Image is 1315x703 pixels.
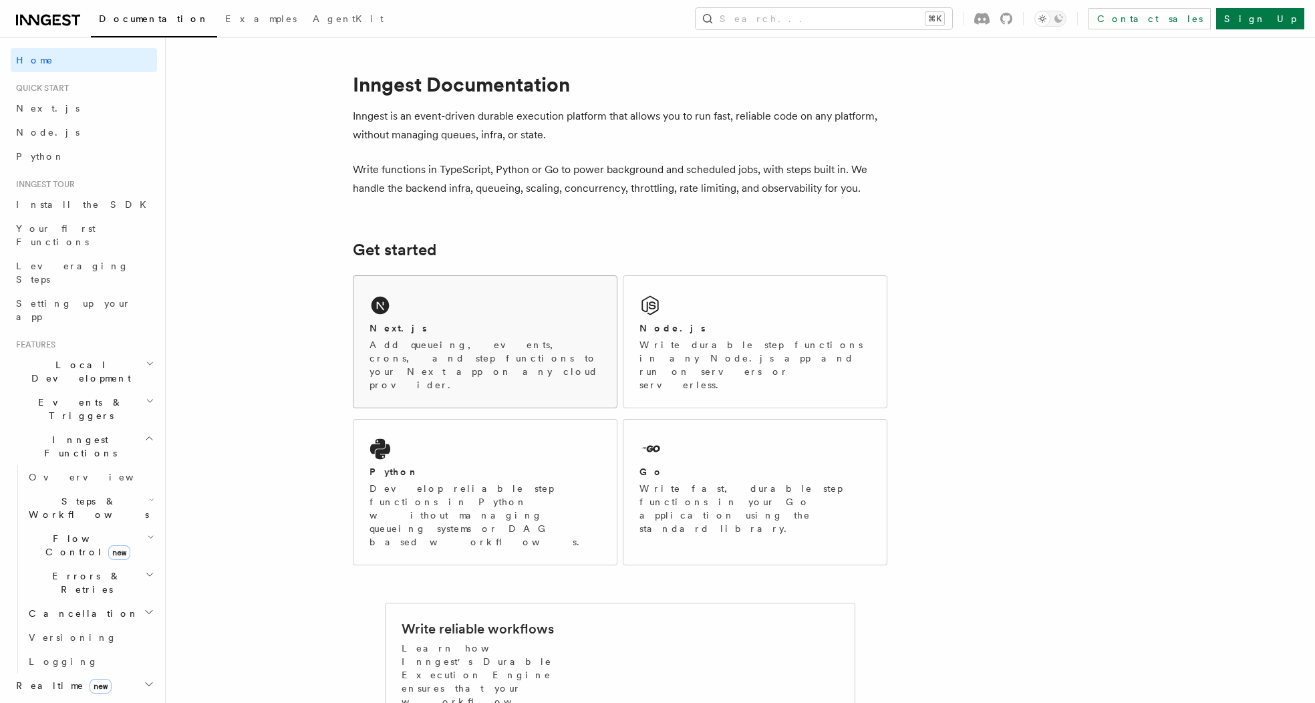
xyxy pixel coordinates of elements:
[313,13,384,24] span: AgentKit
[11,120,157,144] a: Node.js
[16,103,80,114] span: Next.js
[639,465,664,478] h2: Go
[11,83,69,94] span: Quick start
[16,261,129,285] span: Leveraging Steps
[11,465,157,674] div: Inngest Functions
[91,4,217,37] a: Documentation
[23,625,157,650] a: Versioning
[353,419,617,565] a: PythonDevelop reliable step functions in Python without managing queueing systems or DAG based wo...
[11,48,157,72] a: Home
[11,291,157,329] a: Setting up your app
[696,8,952,29] button: Search...⌘K
[11,353,157,390] button: Local Development
[639,338,871,392] p: Write durable step functions in any Node.js app and run on servers or serverless.
[11,396,146,422] span: Events & Triggers
[29,632,117,643] span: Versioning
[11,339,55,350] span: Features
[370,465,419,478] h2: Python
[217,4,305,36] a: Examples
[1088,8,1211,29] a: Contact sales
[11,390,157,428] button: Events & Triggers
[402,619,554,638] h2: Write reliable workflows
[623,275,887,408] a: Node.jsWrite durable step functions in any Node.js app and run on servers or serverless.
[1034,11,1066,27] button: Toggle dark mode
[108,545,130,560] span: new
[370,321,427,335] h2: Next.js
[305,4,392,36] a: AgentKit
[29,656,98,667] span: Logging
[11,179,75,190] span: Inngest tour
[16,199,154,210] span: Install the SDK
[925,12,944,25] kbd: ⌘K
[353,275,617,408] a: Next.jsAdd queueing, events, crons, and step functions to your Next app on any cloud provider.
[23,564,157,601] button: Errors & Retries
[11,433,144,460] span: Inngest Functions
[16,151,65,162] span: Python
[11,674,157,698] button: Realtimenew
[23,607,139,620] span: Cancellation
[90,679,112,694] span: new
[370,482,601,549] p: Develop reliable step functions in Python without managing queueing systems or DAG based workflows.
[16,298,131,322] span: Setting up your app
[11,428,157,465] button: Inngest Functions
[29,472,166,482] span: Overview
[11,96,157,120] a: Next.js
[623,419,887,565] a: GoWrite fast, durable step functions in your Go application using the standard library.
[16,127,80,138] span: Node.js
[11,358,146,385] span: Local Development
[23,601,157,625] button: Cancellation
[11,192,157,217] a: Install the SDK
[23,527,157,564] button: Flow Controlnew
[16,223,96,247] span: Your first Functions
[11,144,157,168] a: Python
[370,338,601,392] p: Add queueing, events, crons, and step functions to your Next app on any cloud provider.
[353,72,887,96] h1: Inngest Documentation
[23,650,157,674] a: Logging
[16,53,53,67] span: Home
[1216,8,1304,29] a: Sign Up
[639,321,706,335] h2: Node.js
[11,679,112,692] span: Realtime
[23,495,149,521] span: Steps & Workflows
[23,489,157,527] button: Steps & Workflows
[353,160,887,198] p: Write functions in TypeScript, Python or Go to power background and scheduled jobs, with steps bu...
[225,13,297,24] span: Examples
[11,217,157,254] a: Your first Functions
[23,532,147,559] span: Flow Control
[353,241,436,259] a: Get started
[353,107,887,144] p: Inngest is an event-driven durable execution platform that allows you to run fast, reliable code ...
[99,13,209,24] span: Documentation
[23,569,145,596] span: Errors & Retries
[11,254,157,291] a: Leveraging Steps
[23,465,157,489] a: Overview
[639,482,871,535] p: Write fast, durable step functions in your Go application using the standard library.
